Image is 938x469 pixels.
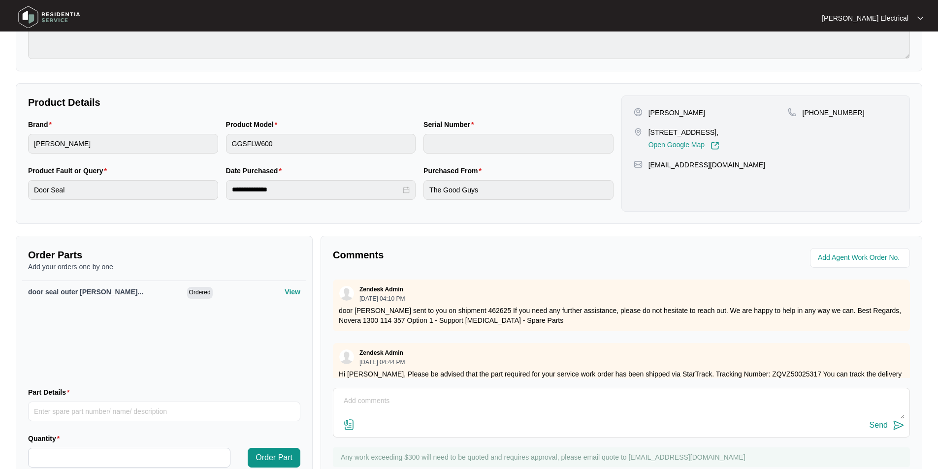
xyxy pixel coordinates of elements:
p: door [PERSON_NAME] sent to you on shipment 462625 If you need any further assistance, please do n... [339,306,904,325]
img: dropdown arrow [917,16,923,21]
p: [PERSON_NAME] Electrical [822,13,908,23]
label: Quantity [28,434,64,443]
img: file-attachment-doc.svg [343,419,355,431]
label: Brand [28,120,56,129]
button: Order Part [248,448,300,468]
label: Product Model [226,120,282,129]
input: Brand [28,134,218,154]
input: Product Fault or Query [28,180,218,200]
p: [PHONE_NUMBER] [803,108,865,118]
input: Part Details [28,402,300,421]
p: View [285,287,300,297]
input: Quantity [29,448,230,467]
input: Serial Number [423,134,614,154]
p: [DATE] 04:10 PM [359,296,405,302]
img: map-pin [634,160,643,169]
input: Add Agent Work Order No. [818,252,904,264]
img: Link-External [711,141,719,150]
input: Date Purchased [232,185,401,195]
img: user-pin [634,108,643,117]
img: map-pin [634,127,643,136]
input: Product Model [226,134,416,154]
p: Hi [PERSON_NAME], Please be advised that the part required for your service work order has been s... [339,369,904,408]
p: Zendesk Admin [359,349,403,357]
span: Ordered [187,287,213,299]
img: user.svg [339,286,354,301]
label: Product Fault or Query [28,166,111,176]
label: Date Purchased [226,166,286,176]
p: [PERSON_NAME] [648,108,705,118]
p: Any work exceeding $300 will need to be quoted and requires approval, please email quote to [EMAI... [341,452,905,462]
div: Send [870,421,888,430]
span: door seal outer [PERSON_NAME]... [28,288,143,296]
button: Send [870,419,905,432]
img: map-pin [788,108,797,117]
p: Add your orders one by one [28,262,300,272]
label: Part Details [28,387,74,397]
p: Product Details [28,95,614,109]
img: user.svg [339,349,354,364]
a: Open Google Map [648,141,719,150]
img: send-icon.svg [893,419,905,431]
p: Zendesk Admin [359,285,403,293]
label: Purchased From [423,166,485,176]
p: [DATE] 04:44 PM [359,359,405,365]
label: Serial Number [423,120,478,129]
img: residentia service logo [15,2,84,32]
span: Order Part [256,452,292,464]
input: Purchased From [423,180,614,200]
p: Comments [333,248,615,262]
p: Order Parts [28,248,300,262]
p: [STREET_ADDRESS], [648,127,719,137]
p: [EMAIL_ADDRESS][DOMAIN_NAME] [648,160,765,170]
